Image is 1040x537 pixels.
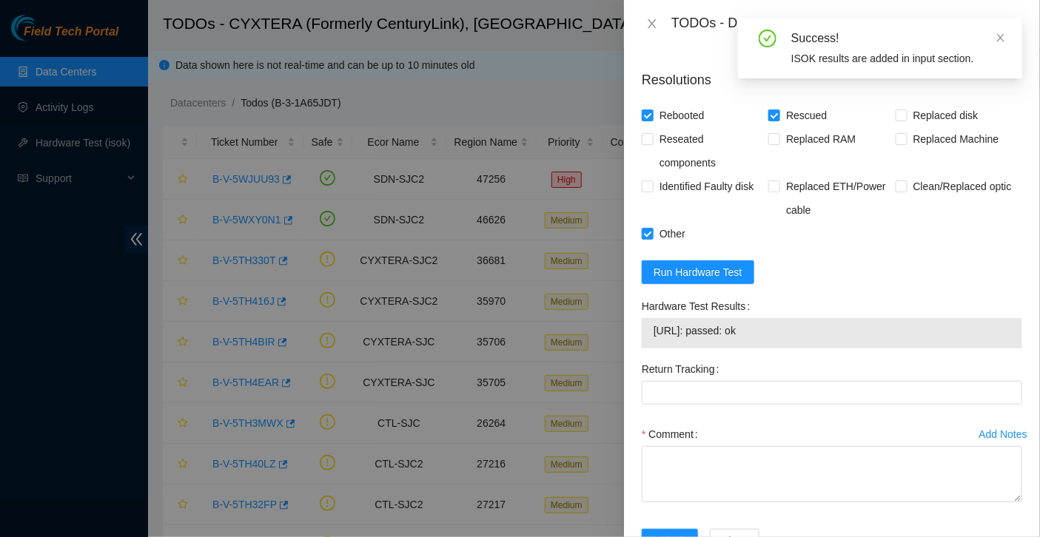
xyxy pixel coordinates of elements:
span: Identified Faulty disk [654,175,760,198]
span: Replaced disk [908,104,984,127]
label: Comment [642,422,704,446]
input: Return Tracking [642,381,1022,405]
span: close [646,18,658,30]
div: Add Notes [979,429,1027,439]
span: Reseated components [654,127,768,175]
span: Clean/Replaced optic [908,175,1018,198]
span: Replaced RAM [780,127,862,151]
div: TODOs - Description - B-V-5WXY0N1 [671,12,1022,36]
span: Replaced ETH/Power cable [780,175,895,222]
div: Success! [791,30,1004,47]
textarea: Comment [642,446,1022,502]
button: Close [642,17,662,31]
span: Other [654,222,691,246]
button: Run Hardware Test [642,260,754,284]
span: close [996,33,1006,43]
p: Resolutions [642,58,1022,90]
span: [URL]: passed: ok [654,322,1010,339]
span: check-circle [759,30,776,47]
span: Replaced Machine [908,127,1005,151]
label: Hardware Test Results [642,294,756,318]
button: Add Notes [979,422,1028,446]
span: Rescued [780,104,833,127]
label: Return Tracking [642,357,725,381]
span: Run Hardware Test [654,264,742,280]
div: ISOK results are added in input section. [791,50,1004,67]
span: Rebooted [654,104,711,127]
